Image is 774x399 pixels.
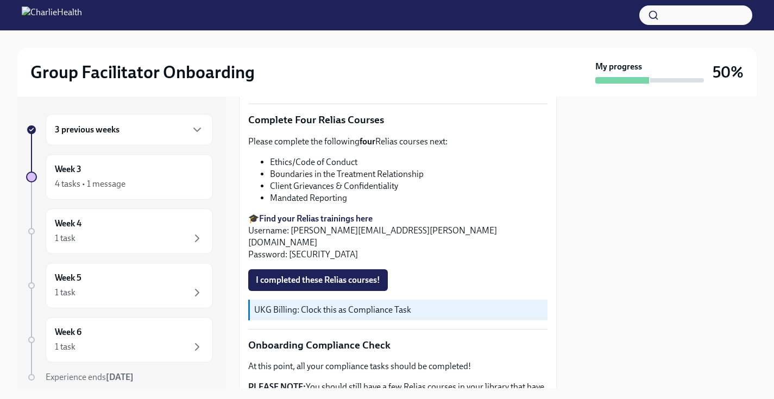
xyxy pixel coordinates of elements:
[55,326,81,338] h6: Week 6
[270,168,548,180] li: Boundaries in the Treatment Relationship
[248,360,548,372] p: At this point, all your compliance tasks should be completed!
[55,124,119,136] h6: 3 previous weeks
[595,61,642,73] strong: My progress
[259,213,373,224] a: Find your Relias trainings here
[30,61,255,83] h2: Group Facilitator Onboarding
[22,7,82,24] img: CharlieHealth
[55,341,75,353] div: 1 task
[26,263,213,308] a: Week 51 task
[248,382,306,392] strong: PLEASE NOTE:
[270,180,548,192] li: Client Grievances & Confidentiality
[55,178,125,190] div: 4 tasks • 1 message
[55,163,81,175] h6: Week 3
[55,287,75,299] div: 1 task
[256,275,380,286] span: I completed these Relias courses!
[248,269,388,291] button: I completed these Relias courses!
[248,338,548,352] p: Onboarding Compliance Check
[55,218,81,230] h6: Week 4
[46,372,134,382] span: Experience ends
[26,154,213,200] a: Week 34 tasks • 1 message
[270,156,548,168] li: Ethics/Code of Conduct
[248,113,548,127] p: Complete Four Relias Courses
[270,192,548,204] li: Mandated Reporting
[360,136,375,147] strong: four
[254,304,543,316] p: UKG Billing: Clock this as Compliance Task
[248,213,548,261] p: 🎓 Username: [PERSON_NAME][EMAIL_ADDRESS][PERSON_NAME][DOMAIN_NAME] Password: [SECURITY_DATA]
[106,372,134,382] strong: [DATE]
[26,317,213,363] a: Week 61 task
[55,232,75,244] div: 1 task
[46,114,213,145] div: 3 previous weeks
[248,136,548,148] p: Please complete the following Relias courses next:
[26,208,213,254] a: Week 41 task
[713,62,744,82] h3: 50%
[55,272,81,284] h6: Week 5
